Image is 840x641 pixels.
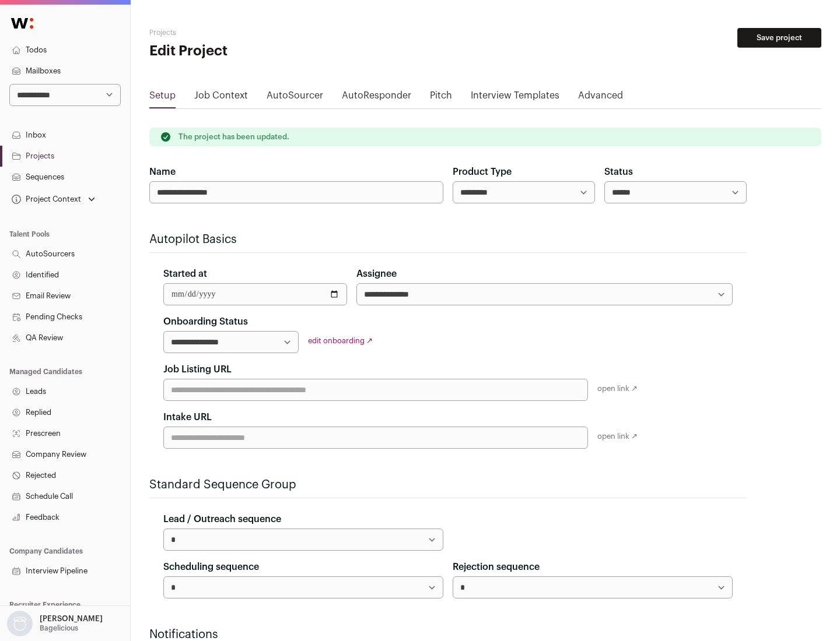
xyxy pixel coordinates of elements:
label: Onboarding Status [163,315,248,329]
a: Job Context [194,89,248,107]
img: Wellfound [5,12,40,35]
h2: Autopilot Basics [149,231,747,248]
a: Interview Templates [471,89,559,107]
label: Name [149,165,176,179]
p: [PERSON_NAME] [40,614,103,624]
p: The project has been updated. [178,132,289,142]
a: AutoSourcer [267,89,323,107]
label: Intake URL [163,410,212,424]
button: Open dropdown [9,191,97,207]
button: Open dropdown [5,611,105,636]
label: Rejection sequence [453,560,540,574]
a: Advanced [578,89,623,107]
label: Assignee [356,267,397,281]
h1: Edit Project [149,42,373,61]
h2: Projects [149,28,373,37]
a: Pitch [430,89,452,107]
label: Job Listing URL [163,362,232,376]
label: Lead / Outreach sequence [163,512,281,526]
a: Setup [149,89,176,107]
button: Save project [737,28,821,48]
label: Status [604,165,633,179]
a: AutoResponder [342,89,411,107]
img: nopic.png [7,611,33,636]
p: Bagelicious [40,624,78,633]
div: Project Context [9,195,81,204]
label: Product Type [453,165,512,179]
label: Scheduling sequence [163,560,259,574]
a: edit onboarding ↗ [308,337,373,344]
h2: Standard Sequence Group [149,477,747,493]
label: Started at [163,267,207,281]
